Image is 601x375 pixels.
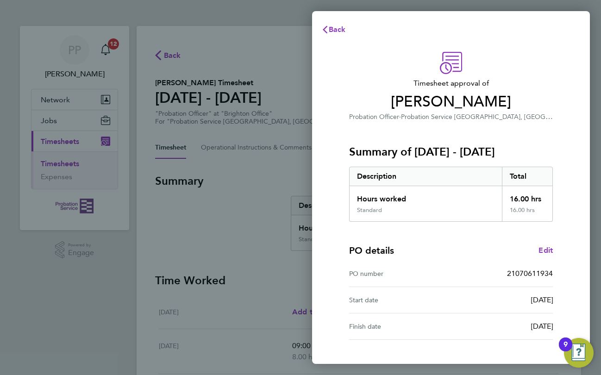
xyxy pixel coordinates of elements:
h4: PO details [349,244,394,257]
div: Description [350,167,502,186]
div: 16.00 hrs [502,206,553,221]
div: [DATE] [451,321,553,332]
span: [PERSON_NAME] [349,93,553,111]
div: PO number [349,268,451,279]
span: Probation Officer [349,113,399,121]
div: Hours worked [350,186,502,206]
h3: Summary of [DATE] - [DATE] [349,144,553,159]
div: Standard [357,206,382,214]
div: 9 [563,344,568,356]
a: Edit [538,245,553,256]
div: [DATE] [451,294,553,306]
span: Back [329,25,346,34]
span: 21070611934 [507,269,553,278]
div: Total [502,167,553,186]
button: Back [312,20,355,39]
button: Open Resource Center, 9 new notifications [564,338,594,368]
span: Timesheet approval of [349,78,553,89]
div: Start date [349,294,451,306]
div: Summary of 25 - 31 Aug 2025 [349,167,553,222]
div: 16.00 hrs [502,186,553,206]
div: Finish date [349,321,451,332]
span: Edit [538,246,553,255]
span: · [399,113,401,121]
